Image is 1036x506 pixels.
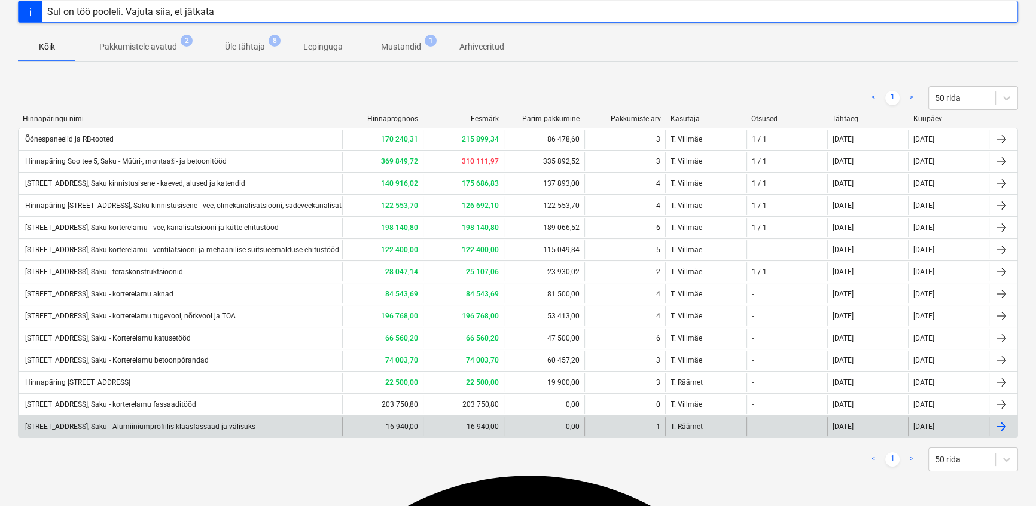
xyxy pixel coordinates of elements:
div: Kasutaja [671,115,742,123]
a: Next page [904,452,919,467]
div: [STREET_ADDRESS], Saku korterelamu - ventilatsiooni ja mehaanilise suitsueemalduse ehitustööd [23,246,339,254]
div: T. Villmäe [665,218,746,237]
div: T. Villmäe [665,130,746,149]
a: Page 1 is your current page [885,91,900,105]
div: - [752,422,754,431]
div: [DATE] [833,135,854,143]
div: Kuupäev [913,115,985,123]
div: [DATE] [913,378,934,387]
div: [DATE] [913,400,934,409]
b: 369 849,72 [381,157,418,165]
div: [DATE] [833,179,854,188]
div: 1 / 1 [752,179,767,188]
p: Üle tähtaja [225,41,265,53]
div: 189 066,52 [504,218,584,237]
b: 22 500,00 [385,378,418,387]
a: Next page [904,91,919,105]
div: 60 457,20 [504,351,584,370]
div: T. Villmäe [665,306,746,326]
b: 140 916,02 [381,179,418,188]
div: 3 [656,135,660,143]
div: Hinnapäring [STREET_ADDRESS], Saku kinnistusisene - vee, olmekanalisatsiooni, sadeveekanalisatsio... [23,201,447,210]
div: T. Villmäe [665,395,746,414]
b: 310 111,97 [462,157,499,165]
div: 1 / 1 [752,201,767,210]
div: T. Villmäe [665,284,746,303]
div: [DATE] [913,422,934,431]
div: 1 / 1 [752,157,767,165]
div: 137 893,00 [504,174,584,193]
p: Mustandid [381,41,421,53]
span: 1 [425,35,437,47]
div: 1 / 1 [752,268,767,276]
div: [DATE] [913,334,934,342]
p: Pakkumistele avatud [99,41,177,53]
b: 170 240,31 [381,135,418,143]
div: 335 892,52 [504,152,584,171]
div: T. Villmäe [665,174,746,193]
div: 81 500,00 [504,284,584,303]
div: [STREET_ADDRESS], Saku korterelamu - vee, kanalisatsiooni ja kütte ehitustööd [23,223,279,232]
div: [DATE] [913,246,934,254]
div: [DATE] [913,268,934,276]
div: [DATE] [913,312,934,320]
a: Previous page [866,91,880,105]
div: 203 750,80 [342,395,423,414]
b: 215 899,34 [462,135,499,143]
div: Hinnapäringu nimi [23,115,337,123]
p: Kõik [32,41,61,53]
b: 175 686,83 [462,179,499,188]
b: 196 768,00 [381,312,418,320]
div: 86 478,60 [504,130,584,149]
div: 1 / 1 [752,223,767,232]
div: Otsused [751,115,822,123]
div: T. Villmäe [665,196,746,215]
div: - [752,378,754,387]
div: - [752,356,754,364]
div: Chat Widget [976,449,1036,506]
b: 28 047,14 [385,268,418,276]
b: 66 560,20 [466,334,499,342]
span: 2 [181,35,193,47]
div: [DATE] [913,135,934,143]
div: [DATE] [913,179,934,188]
div: [DATE] [833,334,854,342]
div: T. Räämet [665,417,746,436]
div: 0,00 [504,395,584,414]
div: [STREET_ADDRESS], Saku kinnistusisene - kaeved, alused ja katendid [23,179,245,188]
div: 4 [656,312,660,320]
div: Õõnespaneelid ja RB-tooted [23,135,114,143]
div: Tähtaeg [832,115,903,123]
div: [DATE] [833,290,854,298]
div: 3 [656,378,660,387]
div: 4 [656,290,660,298]
div: [DATE] [833,378,854,387]
div: 16 940,00 [342,417,423,436]
div: [STREET_ADDRESS], Saku - Alumiiniumprofiilis klaasfassaad ja välisuks [23,422,255,431]
div: [STREET_ADDRESS], Saku - korterelamu tugevool, nõrkvool ja TOA [23,312,236,320]
div: [DATE] [833,223,854,232]
b: 74 003,70 [385,356,418,364]
div: 4 [656,201,660,210]
div: [DATE] [833,422,854,431]
a: Previous page [866,452,880,467]
b: 122 553,70 [381,201,418,210]
div: 115 049,84 [504,240,584,259]
div: 1 / 1 [752,135,767,143]
b: 198 140,80 [462,223,499,232]
b: 25 107,06 [466,268,499,276]
div: [DATE] [913,157,934,165]
b: 126 692,10 [462,201,499,210]
div: [DATE] [833,268,854,276]
b: 84 543,69 [466,290,499,298]
b: 66 560,20 [385,334,418,342]
div: 1 [656,422,660,431]
div: [DATE] [913,290,934,298]
div: [STREET_ADDRESS], Saku - korterelamu aknad [23,290,173,298]
div: 4 [656,179,660,188]
div: [DATE] [913,223,934,232]
div: 203 750,80 [423,395,504,414]
div: [DATE] [833,246,854,254]
div: T. Villmäe [665,329,746,348]
div: 0,00 [504,417,584,436]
